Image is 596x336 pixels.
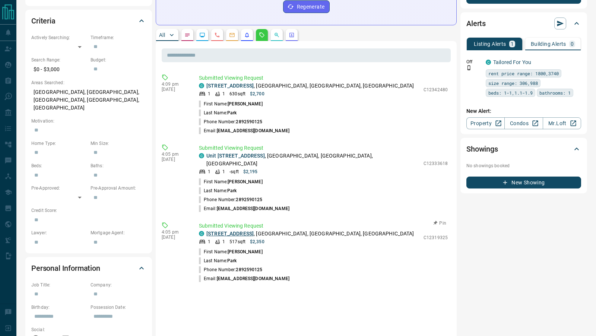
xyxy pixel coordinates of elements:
p: New Alert: [466,107,581,115]
span: 2892590125 [236,197,262,202]
p: Beds: [31,162,87,169]
span: 2892590125 [236,267,262,272]
span: [PERSON_NAME] [228,179,262,184]
svg: Calls [214,32,220,38]
p: $0 - $3,000 [31,63,87,76]
p: 0 [571,41,574,47]
span: 2892590125 [236,119,262,124]
a: [STREET_ADDRESS] [206,83,254,89]
p: Last Name: [199,187,237,194]
a: Mr.Loft [543,117,581,129]
p: Credit Score: [31,207,146,214]
h2: Showings [466,143,498,155]
p: Budget: [91,57,146,63]
p: Min Size: [91,140,146,147]
p: Home Type: [31,140,87,147]
p: [DATE] [162,157,188,162]
p: Baths: [91,162,146,169]
p: Mortgage Agent: [91,229,146,236]
p: Submitted Viewing Request [199,222,448,230]
div: condos.ca [486,60,491,65]
p: 1 [222,238,225,245]
p: Possession Date: [91,304,146,311]
span: Park [227,110,237,115]
svg: Agent Actions [289,32,295,38]
p: , [GEOGRAPHIC_DATA], [GEOGRAPHIC_DATA], [GEOGRAPHIC_DATA] [206,230,414,238]
p: Email: [199,127,289,134]
div: condos.ca [199,83,204,88]
p: , [GEOGRAPHIC_DATA], [GEOGRAPHIC_DATA], [GEOGRAPHIC_DATA] [206,82,414,90]
p: Timeframe: [91,34,146,41]
p: Email: [199,205,289,212]
p: Actively Searching: [31,34,87,41]
p: Social: [31,326,87,333]
span: [PERSON_NAME] [228,249,262,254]
p: - sqft [229,168,239,175]
svg: Opportunities [274,32,280,38]
p: Birthday: [31,304,87,311]
a: Property [466,117,505,129]
p: 1 [222,91,225,97]
a: Tailored For You [493,59,531,65]
p: 4:05 pm [162,152,188,157]
p: Company: [91,282,146,288]
div: Criteria [31,12,146,30]
span: beds: 1-1,1.1-1.9 [488,89,533,96]
p: 1 [208,238,210,245]
svg: Emails [229,32,235,38]
p: 1 [208,91,210,97]
p: Building Alerts [531,41,566,47]
p: Job Title: [31,282,87,288]
p: 4:09 pm [162,82,188,87]
span: Park [227,258,237,263]
p: Areas Searched: [31,79,146,86]
p: 1 [511,41,514,47]
p: No showings booked [466,162,581,169]
p: Last Name: [199,110,237,116]
p: Email: [199,275,289,282]
p: Pre-Approval Amount: [91,185,146,191]
p: 4:05 pm [162,229,188,235]
svg: Listing Alerts [244,32,250,38]
p: Submitted Viewing Request [199,74,448,82]
h2: Criteria [31,15,56,27]
svg: Lead Browsing Activity [199,32,205,38]
p: Search Range: [31,57,87,63]
p: First Name: [199,178,263,185]
p: 630 sqft [229,91,245,97]
svg: Push Notification Only [466,65,472,70]
p: Pre-Approved: [31,185,87,191]
p: Phone Number: [199,118,263,125]
p: All [159,32,165,38]
div: Personal Information [31,259,146,277]
div: condos.ca [199,231,204,236]
p: 1 [222,168,225,175]
div: Alerts [466,15,581,32]
p: , [GEOGRAPHIC_DATA], [GEOGRAPHIC_DATA], [GEOGRAPHIC_DATA] [206,152,420,168]
p: C12342480 [424,86,448,93]
p: $2,700 [250,91,264,97]
span: size range: 306,988 [488,79,538,87]
p: Lawyer: [31,229,87,236]
button: Pin [429,220,451,226]
button: Regenerate [283,0,330,13]
span: rent price range: 1800,3740 [488,70,559,77]
p: Submitted Viewing Request [199,144,448,152]
p: First Name: [199,101,263,107]
p: $2,195 [243,168,258,175]
p: [DATE] [162,87,188,92]
a: Unit [STREET_ADDRESS] [206,153,265,159]
p: 1 [208,168,210,175]
p: $2,350 [250,238,264,245]
svg: Notes [184,32,190,38]
p: C12333618 [424,160,448,167]
span: Park [227,188,237,193]
span: [PERSON_NAME] [228,101,262,107]
p: Phone Number: [199,196,263,203]
p: [DATE] [162,235,188,240]
div: condos.ca [199,153,204,158]
svg: Requests [259,32,265,38]
a: [STREET_ADDRESS] [206,231,254,237]
h2: Personal Information [31,262,100,274]
p: Listing Alerts [474,41,506,47]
